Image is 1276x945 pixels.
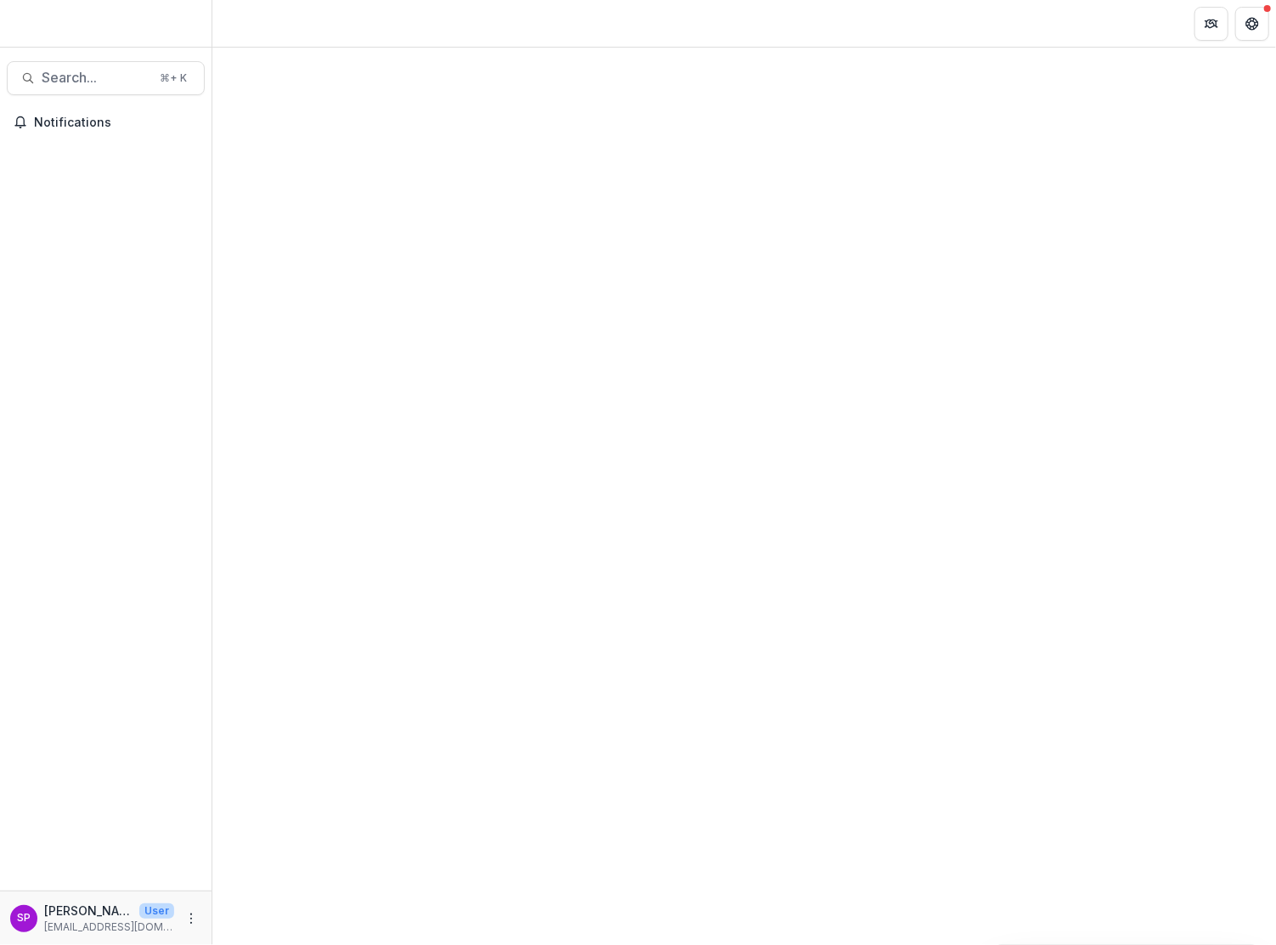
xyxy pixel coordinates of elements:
[44,920,174,935] p: [EMAIL_ADDRESS][DOMAIN_NAME]
[219,11,291,36] nav: breadcrumb
[44,902,133,920] p: [PERSON_NAME]
[156,69,190,88] div: ⌘ + K
[1235,7,1269,41] button: Get Help
[7,61,205,95] button: Search...
[42,70,150,86] span: Search...
[34,116,198,130] span: Notifications
[1194,7,1228,41] button: Partners
[17,913,31,924] div: Sara Perman
[139,903,174,919] p: User
[7,109,205,136] button: Notifications
[181,908,201,929] button: More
